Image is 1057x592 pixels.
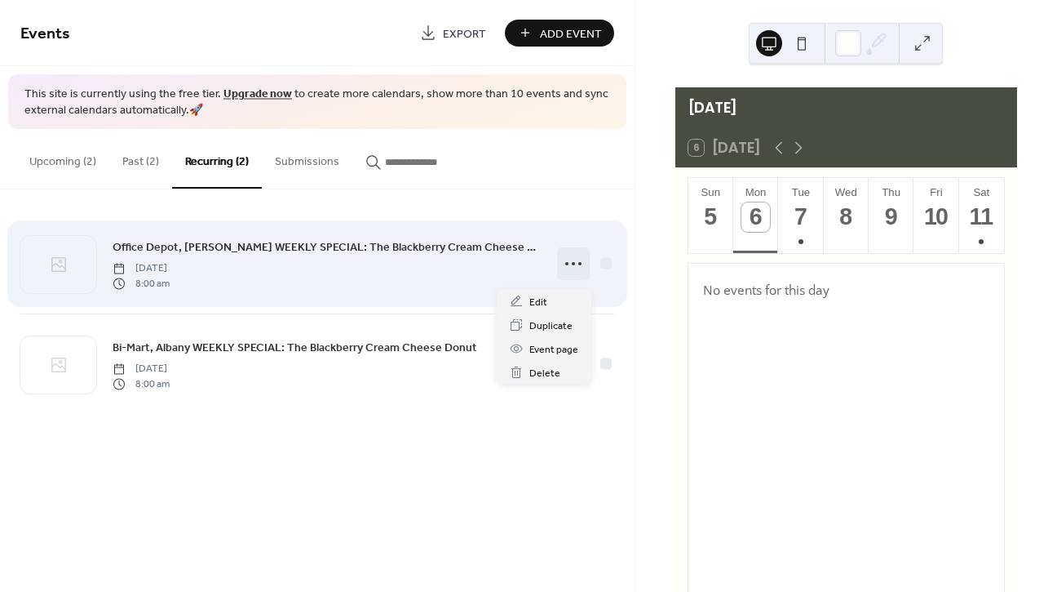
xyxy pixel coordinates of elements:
[109,129,172,187] button: Past (2)
[408,20,498,47] a: Export
[877,203,906,232] div: 9
[113,239,540,256] span: Office Depot, [PERSON_NAME] WEEKLY SPECIAL: The Blackberry Cream Cheese Donut
[696,203,725,232] div: 5
[443,25,486,42] span: Export
[529,341,578,358] span: Event page
[20,18,70,50] span: Events
[113,338,477,357] a: Bi-Mart, Albany WEEKLY SPECIAL: The Blackberry Cream Cheese Donut
[733,178,778,253] button: Mon6
[778,178,823,253] button: Tue7
[913,178,958,253] button: Fri10
[918,186,953,198] div: Fri
[873,186,909,198] div: Thu
[922,203,951,232] div: 10
[24,87,610,118] span: This site is currently using the free tier. to create more calendars, show more than 10 events an...
[824,178,869,253] button: Wed8
[831,203,860,232] div: 8
[529,294,547,311] span: Edit
[16,129,109,187] button: Upcoming (2)
[959,178,1004,253] button: Sat11
[529,318,573,335] span: Duplicate
[540,25,602,42] span: Add Event
[223,83,292,105] a: Upgrade now
[529,365,560,382] span: Delete
[869,178,913,253] button: Thu9
[829,186,864,198] div: Wed
[113,261,170,276] span: [DATE]
[964,186,999,198] div: Sat
[966,203,996,232] div: 11
[113,362,170,376] span: [DATE]
[113,238,540,256] a: Office Depot, [PERSON_NAME] WEEKLY SPECIAL: The Blackberry Cream Cheese Donut
[741,203,771,232] div: 6
[113,276,170,291] span: 8:00 am
[113,340,477,357] span: Bi-Mart, Albany WEEKLY SPECIAL: The Blackberry Cream Cheese Donut
[113,376,170,391] span: 8:00 am
[786,203,816,232] div: 7
[688,178,733,253] button: Sun5
[738,186,773,198] div: Mon
[505,20,614,47] button: Add Event
[690,270,1002,310] div: No events for this day
[262,129,352,187] button: Submissions
[693,186,728,198] div: Sun
[783,186,818,198] div: Tue
[172,129,262,189] button: Recurring (2)
[675,87,1017,128] div: [DATE]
